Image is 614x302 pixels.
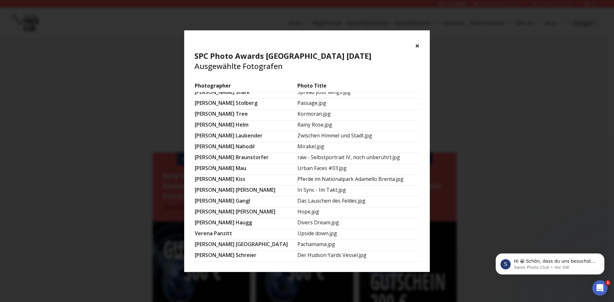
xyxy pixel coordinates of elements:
[194,98,297,109] td: [PERSON_NAME] Stolberg
[415,41,420,51] button: ×
[194,81,297,92] td: Photographer
[592,280,608,296] iframe: Intercom live chat
[194,229,297,240] td: Verena Panzitt
[194,196,297,207] td: [PERSON_NAME] Gangl
[194,50,371,61] b: SPC Photo Awards [GEOGRAPHIC_DATA] [DATE]
[297,153,420,164] td: raw - Selbstportrait IV, noch unberührt.jpg
[297,142,420,153] td: Mirakel.jpg
[194,251,297,261] td: [PERSON_NAME] Schreier
[194,174,297,185] td: [PERSON_NAME] Kiss
[297,251,420,261] td: Der Hudson Yards Vessel.jpg
[194,142,297,153] td: [PERSON_NAME] Nahodil
[297,164,420,174] td: Urban Faces #03.jpg
[194,185,297,196] td: [PERSON_NAME] [PERSON_NAME]
[194,207,297,218] td: [PERSON_NAME] [PERSON_NAME]
[486,240,614,285] iframe: Intercom notifications Nachricht
[194,88,297,98] td: [PERSON_NAME] Shark
[194,109,297,120] td: [PERSON_NAME] Tree
[194,51,420,71] h4: Ausgewählte Fotografen
[194,218,297,229] td: [PERSON_NAME] Haugg
[297,174,420,185] td: Pferde im Nationalpark Adamello Brenta.jpg
[297,207,420,218] td: Hope.jpg
[194,240,297,251] td: [PERSON_NAME] [GEOGRAPHIC_DATA]
[297,120,420,131] td: Rainy Rose.jpg
[194,131,297,142] td: [PERSON_NAME] Laubender
[297,81,420,92] td: Photo Title
[194,153,297,164] td: [PERSON_NAME] Braunstorfer
[297,196,420,207] td: Das Lauschen des Feldes.jpg
[297,131,420,142] td: Zwischen Himmel und Stadt.jpg
[297,218,420,229] td: Divers Dream.jpg
[297,229,420,240] td: Upside down.jpg
[194,164,297,174] td: [PERSON_NAME] Mau
[297,109,420,120] td: Kormoran.jpg
[605,280,610,285] span: 1
[297,98,420,109] td: Passage.jpg
[297,185,420,196] td: In Sync - Im Takt.jpg
[194,120,297,131] td: [PERSON_NAME] Helm
[297,240,420,251] td: Pachamama.jpg
[297,88,420,98] td: Spread your wings.jpg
